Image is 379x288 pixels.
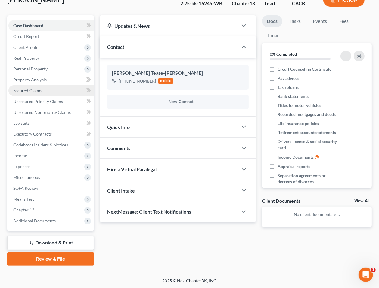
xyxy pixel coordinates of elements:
span: Drivers license & social security card [278,139,339,151]
span: Means Test [13,196,34,202]
a: Lawsuits [8,118,94,129]
span: Real Property [13,55,39,61]
span: 13 [250,0,255,6]
span: Executory Contracts [13,131,52,136]
span: Pay advices [278,75,299,81]
div: mobile [158,78,173,84]
a: Credit Report [8,31,94,42]
span: Personal Property [13,66,48,71]
strong: 0% Completed [270,52,297,57]
span: 1 [371,268,376,272]
span: Additional Documents [13,218,56,223]
a: Tasks [285,15,306,27]
a: Docs [262,15,282,27]
span: Quick Info [107,124,130,130]
span: Lawsuits [13,121,30,126]
a: View All [354,199,369,203]
span: Recorded mortgages and deeds [278,111,336,117]
span: Unsecured Nonpriority Claims [13,110,71,115]
button: New Contact [112,99,244,104]
span: Separation agreements or decrees of divorces [278,173,339,185]
span: Miscellaneous [13,175,40,180]
span: Bank statements [278,93,309,99]
span: Contact [107,44,124,50]
a: Case Dashboard [8,20,94,31]
iframe: Intercom live chat [359,268,373,282]
span: Comments [107,145,130,151]
div: [PERSON_NAME] Tease-[PERSON_NAME] [112,70,244,77]
a: Download & Print [7,236,94,250]
a: Property Analysis [8,74,94,85]
span: Case Dashboard [13,23,43,28]
span: Retirement account statements [278,130,336,136]
span: Unsecured Priority Claims [13,99,63,104]
div: [PHONE_NUMBER] [119,78,156,84]
span: Income [13,153,27,158]
span: Credit Counseling Certificate [278,66,331,72]
span: Titles to motor vehicles [278,102,321,108]
a: Unsecured Priority Claims [8,96,94,107]
p: No client documents yet. [267,211,367,218]
span: Chapter 13 [13,207,34,212]
span: Expenses [13,164,30,169]
a: Events [308,15,332,27]
span: Codebtors Insiders & Notices [13,142,68,147]
span: NextMessage: Client Text Notifications [107,209,191,214]
div: Client Documents [262,198,300,204]
span: Secured Claims [13,88,42,93]
span: Client Profile [13,45,38,50]
div: Updates & News [107,23,231,29]
span: Property Analysis [13,77,47,82]
a: Secured Claims [8,85,94,96]
span: Hire a Virtual Paralegal [107,166,157,172]
span: Life insurance policies [278,121,319,127]
span: Appraisal reports [278,164,310,170]
a: Timer [262,30,284,41]
a: Unsecured Nonpriority Claims [8,107,94,118]
span: SOFA Review [13,186,38,191]
a: Review & File [7,252,94,266]
span: Tax returns [278,84,299,90]
span: Credit Report [13,34,39,39]
a: Executory Contracts [8,129,94,139]
span: Income Documents [278,154,314,160]
a: Fees [334,15,353,27]
a: SOFA Review [8,183,94,194]
span: Client Intake [107,188,135,193]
